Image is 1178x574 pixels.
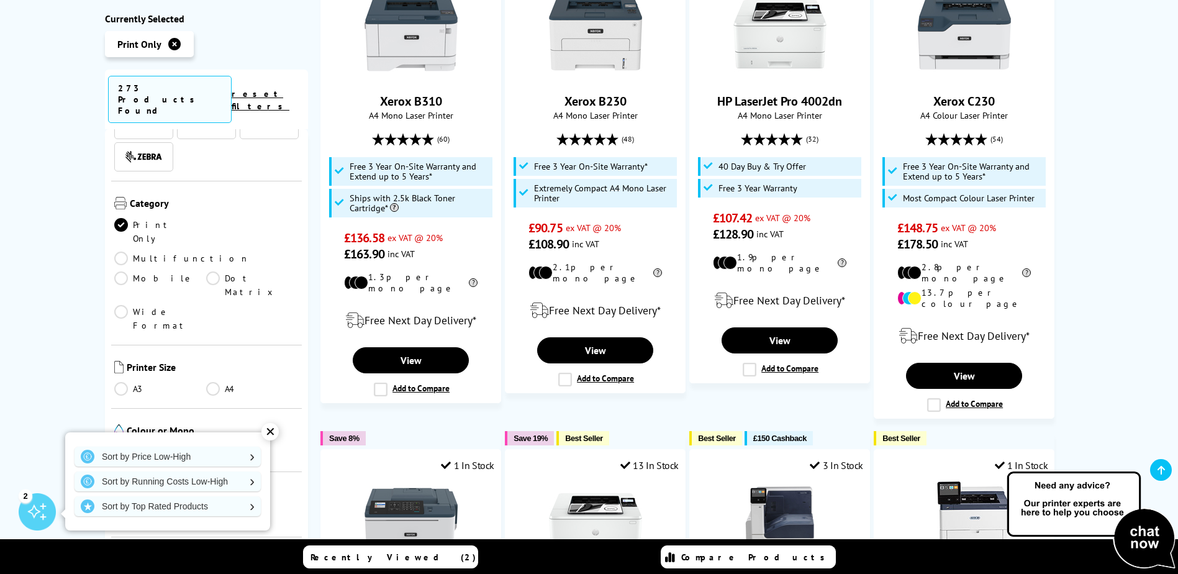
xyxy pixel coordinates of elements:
span: (32) [806,127,818,151]
a: HP LaserJet Pro 4002dn [717,93,842,109]
span: £107.42 [713,210,752,226]
span: (60) [437,127,450,151]
span: £178.50 [897,236,938,252]
a: Xerox C230 [918,71,1011,83]
span: (54) [990,127,1003,151]
img: Colour or Mono [114,424,124,437]
div: 1 In Stock [995,459,1048,471]
a: Compare Products [661,545,836,568]
a: Multifunction [114,252,250,265]
div: Currently Selected [105,12,309,25]
a: View [353,347,468,373]
a: Sort by Price Low-High [75,447,261,467]
div: ✕ [261,423,279,440]
span: Colour or Mono [127,424,299,439]
a: A3 [114,382,207,396]
div: 13 In Stock [620,459,679,471]
span: inc VAT [572,238,599,250]
a: Sort by Running Costs Low-High [75,471,261,491]
label: Add to Compare [743,363,818,376]
span: ex VAT @ 20% [566,222,621,234]
span: Free 3 Year On-Site Warranty and Extend up to 5 Years* [903,162,1043,181]
img: Xerox VersaLink C7000DN [733,481,827,574]
span: £90.75 [528,220,563,236]
span: Best Seller [698,434,736,443]
span: ex VAT @ 20% [755,212,810,224]
button: Save 19% [505,431,554,445]
div: modal_delivery [327,303,494,338]
span: Free 3 Year Warranty [718,183,797,193]
li: 2.1p per mono page [528,262,662,284]
span: £150 Cashback [753,434,807,443]
a: View [906,363,1022,389]
span: A4 Mono Laser Printer [327,109,494,121]
a: Print Only [114,218,207,245]
span: inc VAT [756,228,784,240]
li: 1.9p per mono page [713,252,846,274]
a: Sort by Top Rated Products [75,496,261,516]
label: Add to Compare [558,373,634,386]
span: Best Seller [882,434,920,443]
span: 273 Products Found [108,76,232,123]
li: 2.8p per mono page [897,262,1031,284]
img: Zebra [125,151,162,163]
span: inc VAT [941,238,968,250]
span: A4 Mono Laser Printer [696,109,863,121]
a: Xerox B310 [365,71,458,83]
span: £108.90 [528,236,569,252]
img: Xerox VersaLink C600DN [918,481,1011,574]
div: modal_delivery [881,319,1048,353]
button: Best Seller [689,431,742,445]
li: 13.7p per colour page [897,287,1031,309]
span: 40 Day Buy & Try Offer [718,162,806,171]
button: Best Seller [874,431,927,445]
a: reset filters [232,88,289,112]
span: Recently Viewed (2) [310,552,476,563]
a: Recently Viewed (2) [303,545,478,568]
a: Zebra [125,149,162,165]
span: Best Seller [565,434,603,443]
a: Xerox B230 [549,71,642,83]
a: Xerox B230 [564,93,627,109]
a: Wide Format [114,305,207,332]
a: A4 [206,382,299,396]
span: Save 8% [329,434,359,443]
span: ex VAT @ 20% [387,232,443,244]
span: £163.90 [344,246,384,262]
span: A4 Mono Laser Printer [512,109,679,121]
span: £148.75 [897,220,938,236]
div: 3 In Stock [810,459,863,471]
label: Add to Compare [927,398,1003,412]
span: £128.90 [713,226,753,242]
span: Category [130,197,299,212]
span: Free 3 Year On-Site Warranty and Extend up to 5 Years* [350,162,490,181]
button: Best Seller [556,431,609,445]
a: View [722,327,837,353]
span: (48) [622,127,634,151]
img: Category [114,197,127,209]
div: modal_delivery [696,283,863,318]
div: 1 In Stock [441,459,494,471]
label: Add to Compare [374,383,450,396]
span: Save 19% [514,434,548,443]
a: HP LaserJet Pro 4002dn [733,71,827,83]
img: HP LaserJet Pro 4002dw [549,481,642,574]
span: Free 3 Year On-Site Warranty* [534,162,648,171]
span: Printer Size [127,361,299,376]
div: 2 [19,489,32,503]
a: Xerox B310 [380,93,442,109]
a: Dot Matrix [206,271,299,299]
span: Ships with 2.5k Black Toner Cartridge* [350,193,490,213]
span: ex VAT @ 20% [941,222,996,234]
img: Printer Size [114,361,124,373]
a: View [537,337,653,363]
li: 1.3p per mono page [344,271,478,294]
div: modal_delivery [512,293,679,328]
a: Mobile [114,271,207,299]
span: Most Compact Colour Laser Printer [903,193,1035,203]
button: Save 8% [320,431,365,445]
span: A4 Colour Laser Printer [881,109,1048,121]
button: £150 Cashback [745,431,813,445]
a: Xerox C230 [933,93,995,109]
span: inc VAT [387,248,415,260]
